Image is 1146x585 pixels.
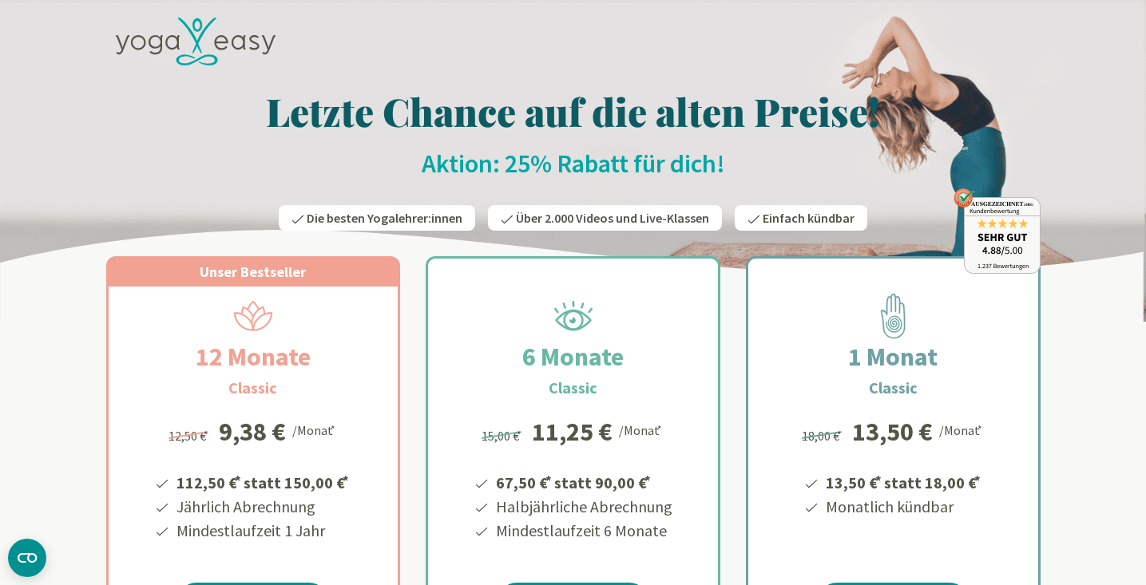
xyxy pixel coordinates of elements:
div: 9,38 € [219,419,286,445]
h1: Letzte Chance auf die alten Preise! [106,87,1041,135]
div: /Monat [939,419,985,440]
li: 13,50 € statt 18,00 € [823,468,983,495]
li: Mindestlaufzeit 1 Jahr [174,519,351,543]
span: Einfach kündbar [763,210,855,226]
li: Halbjährliche Abrechnung [494,495,672,519]
div: /Monat [619,419,664,440]
h3: Classic [869,376,918,400]
div: /Monat [292,419,338,440]
div: 13,50 € [852,419,933,445]
li: Mindestlaufzeit 6 Monate [494,519,672,543]
li: Jährlich Abrechnung [174,495,351,519]
span: Über 2.000 Videos und Live-Klassen [516,210,709,226]
h3: Classic [549,376,597,400]
h3: Classic [228,376,277,400]
span: 18,00 € [802,428,844,444]
li: 67,50 € statt 90,00 € [494,468,672,495]
h2: 1 Monat [810,338,976,376]
h2: Aktion: 25% Rabatt für dich! [106,148,1041,180]
img: ausgezeichnet_badge.png [954,188,1041,274]
h2: 12 Monate [157,338,349,376]
span: Unser Bestseller [200,263,306,281]
span: 12,50 € [169,428,211,444]
li: Monatlich kündbar [823,495,983,519]
span: Die besten Yogalehrer:innen [307,210,462,226]
span: 15,00 € [482,428,524,444]
h2: 6 Monate [484,338,662,376]
div: 11,25 € [532,419,613,445]
button: CMP-Widget öffnen [8,539,46,577]
li: 112,50 € statt 150,00 € [174,468,351,495]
